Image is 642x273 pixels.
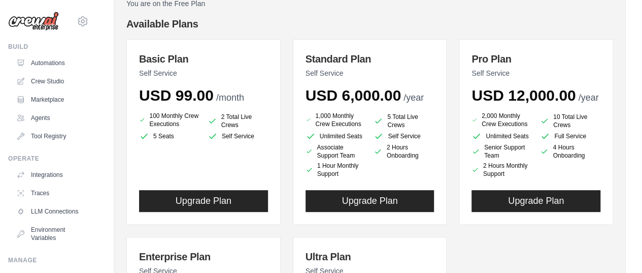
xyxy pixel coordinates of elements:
li: 2 Hours Onboarding [374,143,434,160]
p: Self Service [139,68,268,78]
span: USD 6,000.00 [306,87,401,104]
a: Marketplace [12,92,89,108]
li: Senior Support Team [471,143,532,160]
li: Associate Support Team [306,143,366,160]
span: /month [216,93,244,103]
div: Build [8,43,89,51]
li: 1 Hour Monthly Support [306,162,366,178]
span: USD 12,000.00 [471,87,576,104]
h3: Enterprise Plan [139,250,268,264]
li: 5 Total Live Crews [374,113,434,129]
li: 2 Hours Monthly Support [471,162,532,178]
li: 2 Total Live Crews [208,113,268,129]
a: Automations [12,55,89,71]
li: Self Service [208,131,268,141]
p: Self Service [471,68,600,78]
li: Unlimited Seats [471,131,532,141]
a: Traces [12,185,89,201]
h3: Ultra Plan [306,250,434,264]
img: Logo [8,12,59,31]
h3: Standard Plan [306,52,434,66]
li: 5 Seats [139,131,199,141]
h3: Basic Plan [139,52,268,66]
div: Operate [8,155,89,163]
a: LLM Connections [12,203,89,220]
p: Self Service [306,68,434,78]
a: Tool Registry [12,128,89,144]
li: 10 Total Live Crews [540,113,600,129]
a: Integrations [12,167,89,183]
iframe: Chat Widget [591,224,642,273]
button: Upgrade Plan [471,190,600,212]
span: /year [403,93,424,103]
li: 1,000 Monthly Crew Executions [306,111,366,129]
a: Crew Studio [12,73,89,89]
li: 4 Hours Onboarding [540,143,600,160]
li: Full Service [540,131,600,141]
button: Upgrade Plan [139,190,268,212]
li: 2,000 Monthly Crew Executions [471,111,532,129]
li: 100 Monthly Crew Executions [139,111,199,129]
span: /year [578,93,598,103]
h3: Pro Plan [471,52,600,66]
span: USD 99.00 [139,87,214,104]
a: Agents [12,110,89,126]
div: Manage [8,256,89,264]
h4: Available Plans [126,17,613,31]
a: Environment Variables [12,222,89,246]
button: Upgrade Plan [306,190,434,212]
li: Unlimited Seats [306,131,366,141]
li: Self Service [374,131,434,141]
